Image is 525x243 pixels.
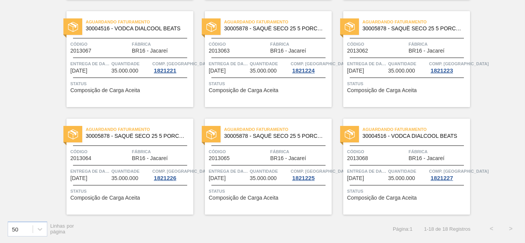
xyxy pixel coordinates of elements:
[347,48,368,54] span: 2013062
[270,48,306,54] font: BR16 - Jacareí
[347,155,368,161] span: 2013068
[429,61,488,66] font: Comp. [GEOGRAPHIC_DATA]
[332,11,470,107] a: statusAguardando Faturamento30005878 - SAQUÊ SECO 25 5 PORCENTOCódigo2013062FábricaBR16 - Jacareí...
[270,40,330,48] span: Fábrica
[111,167,151,175] span: Quantidade
[209,60,248,68] span: Entrega de dados
[209,61,253,66] font: Entrega de dados
[347,68,364,74] font: [DATE]
[362,133,464,139] span: 30004516 - VODCA DIALCOOL BEATS
[86,133,194,139] font: 30005878 - SAQUÊ SECO 25 5 PORCENTO
[86,127,150,132] font: Aguardando Faturamento
[209,195,278,201] span: Composição de Carga Aceita
[291,167,330,181] a: Comp. [GEOGRAPHIC_DATA]1821225
[193,11,332,107] a: statusAguardando Faturamento30005878 - SAQUÊ SECO 25 5 PORCENTOCódigo2013063FábricaBR16 - Jacareí...
[408,226,410,232] font: :
[55,11,193,107] a: statusAguardando Faturamento30004516 - VODCA DIALCOOL BEATSCódigo2013067FábricaBR16 - JacareíEntr...
[70,48,91,54] span: 2013067
[429,226,434,232] font: 18
[70,167,110,175] span: Entrega de dados
[347,187,468,195] span: Status
[12,226,18,232] font: 50
[347,60,386,68] span: Entrega de dados
[70,189,86,193] font: Status
[224,133,326,139] span: 30005878 - SAQUÊ SECO 25 5 PORCENTO
[347,42,364,46] font: Código
[209,175,226,181] font: [DATE]
[209,87,278,93] font: Composição de Carga Aceita
[224,18,332,26] span: Aguardando Faturamento
[250,175,277,181] font: 35.000.000
[347,169,391,174] font: Entrega de dados
[224,127,288,132] font: Aguardando Faturamento
[393,226,408,232] font: Página
[70,88,140,93] span: Composição de Carga Aceita
[70,40,130,48] span: Código
[132,48,168,54] span: BR16 - Jacareí
[427,226,428,232] font: -
[409,148,468,155] span: Fábrica
[209,175,226,181] span: 30/08/2025
[250,61,278,66] font: Quantidade
[291,60,330,74] a: Comp. [GEOGRAPHIC_DATA]1821224
[193,119,332,215] a: statusAguardando Faturamento30005878 - SAQUÊ SECO 25 5 PORCENTOCódigo2013065FábricaBR16 - Jacareí...
[409,48,444,54] span: BR16 - Jacareí
[224,133,332,139] font: 30005878 - SAQUÊ SECO 25 5 PORCENTO
[209,189,225,193] font: Status
[291,167,350,175] span: Comp. Carga
[409,40,468,48] span: Fábrica
[347,68,364,74] span: 27/08/2025
[209,42,226,46] font: Código
[68,129,78,139] img: status
[362,25,470,31] font: 30005878 - SAQUÊ SECO 25 5 PORCENTO
[345,129,355,139] img: status
[388,175,415,181] font: 35.000.000
[388,175,415,181] span: 35.000.000
[209,48,230,54] span: 2013063
[152,167,191,181] a: Comp. [GEOGRAPHIC_DATA]1821226
[68,22,78,32] img: status
[250,169,278,174] font: Quantidade
[70,60,110,68] span: Entrega de dados
[409,155,444,161] span: BR16 - Jacareí
[482,219,501,238] button: <
[70,61,115,66] font: Entrega de dados
[132,155,168,161] span: BR16 - Jacareí
[209,68,226,74] span: 27/08/2025
[111,68,138,74] font: 35.000.000
[86,126,193,133] span: Aguardando Faturamento
[70,80,191,88] span: Status
[362,26,464,31] span: 30005878 - SAQUÊ SECO 25 5 PORCENTO
[409,42,428,46] font: Fábrica
[224,25,332,31] font: 30005878 - SAQUÊ SECO 25 5 PORCENTO
[70,148,130,155] span: Código
[429,167,488,175] span: Comp. Carga
[209,155,230,161] font: 2013065
[50,223,74,235] font: Linhas por página
[209,81,225,86] font: Status
[209,169,253,174] font: Entrega de dados
[209,187,330,195] span: Status
[70,169,115,174] font: Entrega de dados
[292,67,314,74] font: 1821224
[55,119,193,215] a: statusAguardando Faturamento30005878 - SAQUÊ SECO 25 5 PORCENTOCódigo2013064FábricaBR16 - Jacareí...
[152,60,191,74] a: Comp. [GEOGRAPHIC_DATA]1821221
[388,61,416,66] font: Quantidade
[347,189,363,193] font: Status
[509,225,512,232] font: >
[206,129,216,139] img: status
[347,155,368,161] font: 2013068
[209,167,248,175] span: Entrega de dados
[152,61,212,66] font: Comp. [GEOGRAPHIC_DATA]
[388,68,415,74] font: 35.000.000
[388,60,427,68] span: Quantidade
[429,60,468,74] a: Comp. [GEOGRAPHIC_DATA]1821223
[347,81,363,86] font: Status
[70,68,87,74] font: [DATE]
[362,133,457,139] font: 30004516 - VODCA DIALCOOL BEATS
[224,20,288,24] font: Aguardando Faturamento
[111,175,138,181] span: 35.000.000
[270,149,289,154] font: Fábrica
[347,87,417,93] font: Composição de Carga Aceita
[270,155,306,161] span: BR16 - Jacareí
